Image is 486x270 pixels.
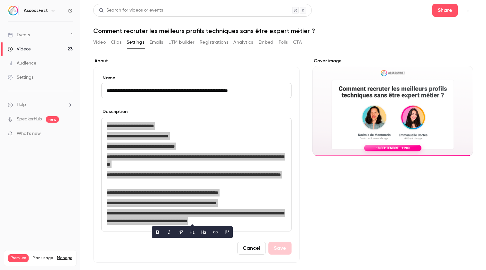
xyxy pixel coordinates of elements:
li: help-dropdown-opener [8,101,73,108]
span: Premium [8,254,29,262]
section: description [101,118,292,231]
button: Emails [149,37,163,48]
button: Cancel [237,242,266,255]
section: Cover image [312,58,473,156]
div: Videos [8,46,31,52]
span: new [46,116,59,123]
img: AssessFirst [8,5,18,16]
div: Events [8,32,30,38]
button: Settings [127,37,144,48]
button: Clips [111,37,122,48]
button: Share [432,4,458,17]
div: Audience [8,60,36,66]
button: Embed [258,37,274,48]
label: Cover image [312,58,473,64]
h1: Comment recruter les meilleurs profils techniques sans être expert métier ? [93,27,473,35]
button: CTA [293,37,302,48]
span: Help [17,101,26,108]
button: blockquote [222,227,232,237]
label: About [93,58,300,64]
div: Search for videos or events [99,7,163,14]
label: Description [101,109,128,115]
a: Manage [57,256,72,261]
iframe: Noticeable Trigger [65,131,73,137]
button: Top Bar Actions [463,5,473,15]
div: Settings [8,74,33,81]
a: SpeakerHub [17,116,42,123]
button: Registrations [200,37,228,48]
div: editor [102,118,291,231]
button: link [175,227,186,237]
button: italic [164,227,174,237]
button: UTM builder [168,37,194,48]
button: Video [93,37,106,48]
button: Polls [279,37,288,48]
label: Name [101,75,292,81]
button: Analytics [233,37,253,48]
span: What's new [17,130,41,137]
span: Plan usage [32,256,53,261]
button: bold [152,227,163,237]
h6: AssessFirst [24,7,48,14]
